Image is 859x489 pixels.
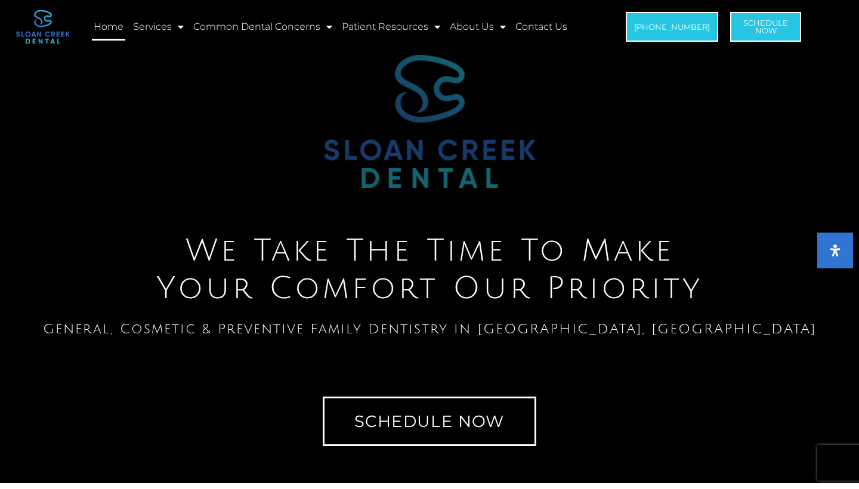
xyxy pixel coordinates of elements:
[16,10,70,44] img: logo
[6,233,853,307] h2: We Take The Time To Make Your Comfort Our Priority
[634,23,710,31] span: [PHONE_NUMBER]
[448,13,508,41] a: About Us
[191,13,334,41] a: Common Dental Concerns
[92,13,125,41] a: Home
[514,13,569,41] a: Contact Us
[92,13,589,41] nav: Menu
[340,13,442,41] a: Patient Resources
[626,12,718,42] a: [PHONE_NUMBER]
[131,13,186,41] a: Services
[324,55,536,188] img: Sloan Creek Dental Logo
[743,19,788,35] span: Schedule Now
[730,12,801,42] a: ScheduleNow
[6,322,853,336] h1: General, Cosmetic & Preventive Family Dentistry in [GEOGRAPHIC_DATA], [GEOGRAPHIC_DATA]
[354,413,505,429] span: Schedule Now
[817,233,853,268] button: Open Accessibility Panel
[323,397,536,446] a: Schedule Now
